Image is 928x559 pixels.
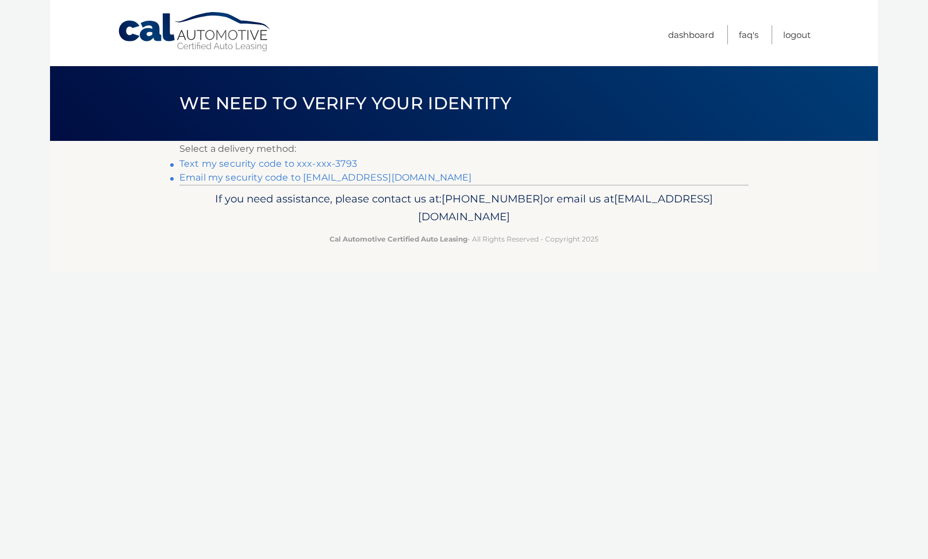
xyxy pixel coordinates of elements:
a: Text my security code to xxx-xxx-3793 [179,158,357,169]
a: Email my security code to [EMAIL_ADDRESS][DOMAIN_NAME] [179,172,472,183]
strong: Cal Automotive Certified Auto Leasing [329,235,467,243]
p: If you need assistance, please contact us at: or email us at [187,190,741,227]
a: Logout [783,25,811,44]
a: Dashboard [668,25,714,44]
p: Select a delivery method: [179,141,749,157]
a: FAQ's [739,25,758,44]
span: [PHONE_NUMBER] [442,192,543,205]
p: - All Rights Reserved - Copyright 2025 [187,233,741,245]
a: Cal Automotive [117,12,273,52]
span: We need to verify your identity [179,93,511,114]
